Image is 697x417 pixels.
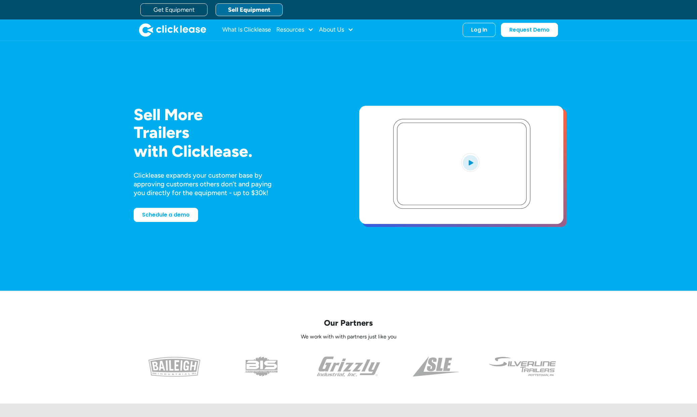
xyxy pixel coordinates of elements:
a: Get Equipment [140,3,207,16]
img: the logo for beaver industrial supply [245,357,278,377]
a: Request Demo [501,23,558,37]
h1: with Clicklease. [134,142,338,160]
img: Blue play button logo on a light blue circular background [461,153,479,172]
img: baileigh logo [148,357,200,377]
a: What Is Clicklease [222,23,271,37]
p: We work with with partners just like you [134,333,563,340]
img: a black and white photo of the side of a triangle [413,357,459,377]
div: Clicklease expands your customer base by approving customers others don’t and paying you directly... [134,171,284,197]
img: the grizzly industrial inc logo [317,357,381,377]
a: Schedule a demo [134,208,198,222]
p: Our Partners [134,318,563,328]
div: Log In [471,27,487,33]
h1: Sell More [134,106,338,124]
img: undefined [488,357,557,377]
h1: Trailers [134,124,338,141]
a: Sell Equipment [216,3,283,16]
img: Clicklease logo [139,23,206,37]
